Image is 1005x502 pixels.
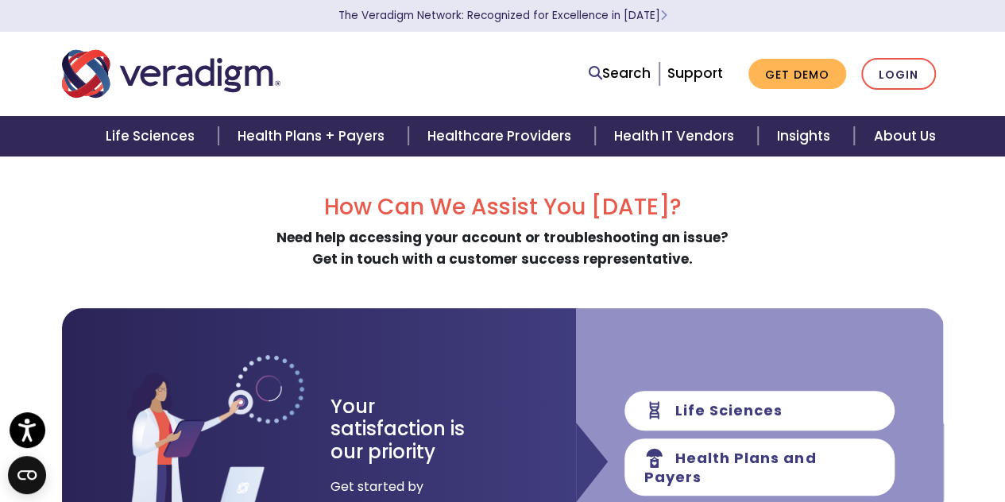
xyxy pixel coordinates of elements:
a: About Us [854,116,954,156]
h2: How Can We Assist You [DATE]? [62,194,944,221]
img: Veradigm logo [62,48,280,100]
span: Learn More [660,8,667,23]
a: Health IT Vendors [595,116,758,156]
a: Search [589,63,651,84]
a: Get Demo [748,59,846,90]
a: The Veradigm Network: Recognized for Excellence in [DATE]Learn More [338,8,667,23]
a: Life Sciences [87,116,218,156]
a: Healthcare Providers [408,116,594,156]
strong: Need help accessing your account or troubleshooting an issue? Get in touch with a customer succes... [276,228,729,268]
h3: Your satisfaction is our priority [330,396,493,464]
a: Health Plans + Payers [218,116,408,156]
a: Support [667,64,723,83]
button: Open CMP widget [8,456,46,494]
a: Insights [758,116,854,156]
a: Login [861,58,936,91]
